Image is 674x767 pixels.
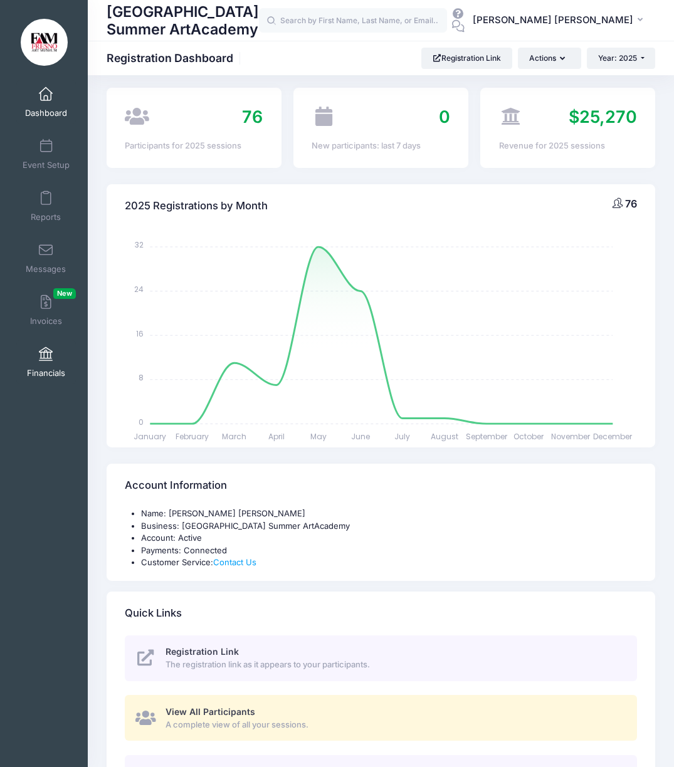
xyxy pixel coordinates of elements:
[166,706,255,717] span: View All Participants
[16,340,76,384] a: Financials
[587,48,655,69] button: Year: 2025
[439,107,450,127] span: 0
[141,545,637,557] li: Payments: Connected
[312,140,450,152] div: New participants: last 7 days
[499,140,637,152] div: Revenue for 2025 sessions
[310,432,327,442] tspan: May
[259,8,447,33] input: Search by First Name, Last Name, or Email...
[125,140,263,152] div: Participants for 2025 sessions
[125,595,182,631] h4: Quick Links
[569,107,637,127] span: $25,270
[473,13,633,27] span: [PERSON_NAME] [PERSON_NAME]
[16,80,76,124] a: Dashboard
[23,160,70,170] span: Event Setup
[222,432,246,442] tspan: March
[421,48,512,69] a: Registration Link
[166,646,239,657] span: Registration Link
[16,184,76,228] a: Reports
[395,432,411,442] tspan: July
[466,432,508,442] tspan: September
[598,53,637,63] span: Year: 2025
[125,468,227,504] h4: Account Information
[137,328,144,339] tspan: 16
[625,197,637,210] span: 76
[107,1,259,40] h1: [GEOGRAPHIC_DATA] Summer ArtAcademy
[135,240,144,251] tspan: 32
[141,520,637,533] li: Business: [GEOGRAPHIC_DATA] Summer ArtAcademy
[16,132,76,176] a: Event Setup
[107,51,244,65] h1: Registration Dashboard
[139,373,144,383] tspan: 8
[551,432,591,442] tspan: November
[166,719,623,731] span: A complete view of all your sessions.
[513,432,544,442] tspan: October
[27,368,65,378] span: Financials
[53,288,76,299] span: New
[125,695,637,741] a: View All Participants A complete view of all your sessions.
[125,189,268,224] h4: 2025 Registrations by Month
[30,316,62,326] span: Invoices
[134,432,167,442] tspan: January
[431,432,458,442] tspan: August
[465,6,656,35] button: [PERSON_NAME] [PERSON_NAME]
[351,432,370,442] tspan: June
[141,556,637,569] li: Customer Service:
[26,264,66,274] span: Messages
[268,432,285,442] tspan: April
[176,432,209,442] tspan: February
[594,432,633,442] tspan: December
[135,284,144,295] tspan: 24
[21,19,68,66] img: Fresno Art Museum Summer ArtAcademy
[25,108,67,118] span: Dashboard
[141,532,637,545] li: Account: Active
[16,236,76,280] a: Messages
[16,288,76,332] a: InvoicesNew
[213,557,256,567] a: Contact Us
[242,107,263,127] span: 76
[31,212,61,222] span: Reports
[141,508,637,520] li: Name: [PERSON_NAME] [PERSON_NAME]
[125,635,637,681] a: Registration Link The registration link as it appears to your participants.
[166,659,623,671] span: The registration link as it appears to your participants.
[518,48,581,69] button: Actions
[139,417,144,427] tspan: 0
